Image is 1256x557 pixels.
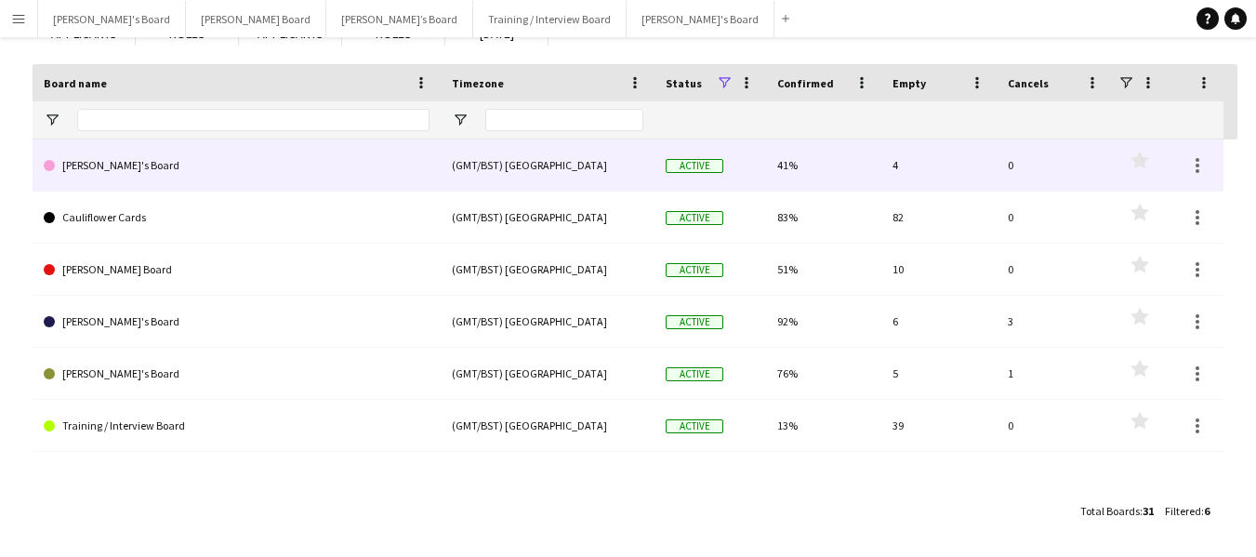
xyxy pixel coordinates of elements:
[1080,504,1140,518] span: Total Boards
[186,1,326,37] button: [PERSON_NAME] Board
[44,296,430,348] a: [PERSON_NAME]'s Board
[1204,504,1210,518] span: 6
[441,400,654,451] div: (GMT/BST) [GEOGRAPHIC_DATA]
[881,244,997,295] div: 10
[1080,493,1154,529] div: :
[326,1,473,37] button: [PERSON_NAME]’s Board
[1008,76,1049,90] span: Cancels
[77,109,430,131] input: Board name Filter Input
[881,296,997,347] div: 6
[766,192,881,243] div: 83%
[473,1,627,37] button: Training / Interview Board
[766,244,881,295] div: 51%
[1165,493,1210,529] div: :
[766,400,881,451] div: 13%
[44,192,430,244] a: Cauliflower Cards
[666,211,723,225] span: Active
[777,76,834,90] span: Confirmed
[766,348,881,399] div: 76%
[452,112,469,128] button: Open Filter Menu
[666,419,723,433] span: Active
[881,348,997,399] div: 5
[1143,504,1154,518] span: 31
[997,139,1112,191] div: 0
[441,192,654,243] div: (GMT/BST) [GEOGRAPHIC_DATA]
[44,348,430,400] a: [PERSON_NAME]'s Board
[997,296,1112,347] div: 3
[44,244,430,296] a: [PERSON_NAME] Board
[485,109,643,131] input: Timezone Filter Input
[881,192,997,243] div: 82
[441,244,654,295] div: (GMT/BST) [GEOGRAPHIC_DATA]
[666,76,702,90] span: Status
[666,263,723,277] span: Active
[766,296,881,347] div: 92%
[627,1,774,37] button: [PERSON_NAME]'s Board
[1165,504,1201,518] span: Filtered
[881,139,997,191] div: 4
[38,1,186,37] button: [PERSON_NAME]'s Board
[44,400,430,452] a: Training / Interview Board
[441,348,654,399] div: (GMT/BST) [GEOGRAPHIC_DATA]
[997,192,1112,243] div: 0
[44,76,107,90] span: Board name
[666,367,723,381] span: Active
[441,139,654,191] div: (GMT/BST) [GEOGRAPHIC_DATA]
[997,244,1112,295] div: 0
[452,76,504,90] span: Timezone
[766,139,881,191] div: 41%
[44,139,430,192] a: [PERSON_NAME]'s Board
[666,315,723,329] span: Active
[441,296,654,347] div: (GMT/BST) [GEOGRAPHIC_DATA]
[666,159,723,173] span: Active
[44,112,60,128] button: Open Filter Menu
[997,400,1112,451] div: 0
[892,76,926,90] span: Empty
[997,348,1112,399] div: 1
[881,400,997,451] div: 39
